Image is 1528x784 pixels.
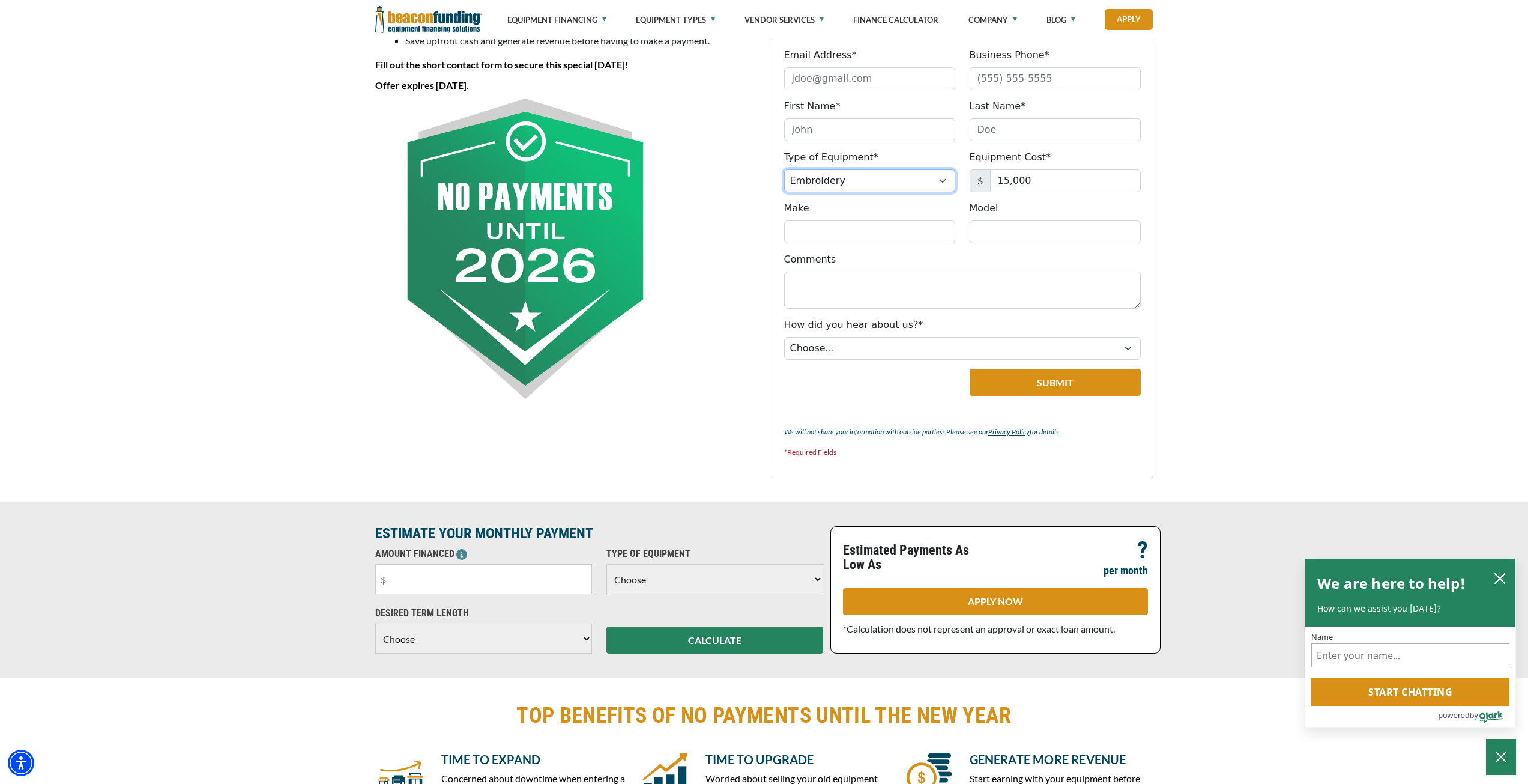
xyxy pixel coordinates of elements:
label: Last Name* [970,99,1026,114]
p: Estimated Payments As Low As [843,543,988,572]
p: *Required Fields [784,445,1141,460]
input: Name [1311,643,1509,667]
h5: GENERATE MORE REVENUE [970,750,1153,768]
p: ? [1137,543,1148,558]
a: Powered by Olark [1438,707,1515,727]
span: by [1470,708,1478,723]
input: jdoe@gmail.com [784,67,955,90]
strong: Fill out the short contact form to secure this special [DATE]! [375,59,629,70]
p: per month [1104,564,1148,578]
h5: TIME TO EXPAND [441,750,625,768]
p: DESIRED TERM LENGTH [375,606,592,621]
span: $ [970,169,991,192]
label: Type of Equipment* [784,150,878,165]
label: Make [784,201,809,216]
a: Apply [1105,9,1153,30]
h2: We are here to help! [1317,571,1466,595]
label: Business Phone* [970,48,1049,62]
p: How can we assist you [DATE]? [1317,603,1503,615]
strong: Offer expires [DATE]. [375,79,469,91]
div: Accessibility Menu [8,750,34,776]
button: CALCULATE [606,627,823,654]
li: Save upfront cash and generate revenue before having to make a payment. [405,34,757,48]
button: close chatbox [1490,570,1509,586]
p: AMOUNT FINANCED [375,547,592,561]
button: Close Chatbox [1486,739,1516,775]
label: Email Address* [784,48,857,62]
div: olark chatbox [1305,559,1516,728]
img: No Payments Until 2026 [375,99,675,399]
input: $ [375,564,592,594]
h2: TOP BENEFITS OF NO PAYMENTS UNTIL THE NEW YEAR [375,702,1153,729]
h5: TIME TO UPGRADE [705,750,889,768]
span: *Calculation does not represent an approval or exact loan amount. [843,623,1115,634]
label: First Name* [784,99,841,114]
input: (555) 555-5555 [970,67,1141,90]
button: Submit [970,369,1141,396]
p: TYPE OF EQUIPMENT [606,547,823,561]
input: Doe [970,118,1141,141]
span: powered [1438,708,1469,723]
label: Equipment Cost* [970,150,1051,165]
label: Model [970,201,998,216]
label: Comments [784,252,836,267]
iframe: reCAPTCHA [784,369,930,406]
label: How did you hear about us?* [784,318,923,332]
input: John [784,118,955,141]
p: We will not share your information with outside parties! Please see our for details. [784,425,1141,439]
label: Name [1311,633,1509,641]
a: Privacy Policy [988,427,1030,436]
p: ESTIMATE YOUR MONTHLY PAYMENT [375,526,823,541]
input: 50,000 [990,169,1141,192]
button: Start chatting [1311,678,1509,706]
a: APPLY NOW [843,588,1148,615]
